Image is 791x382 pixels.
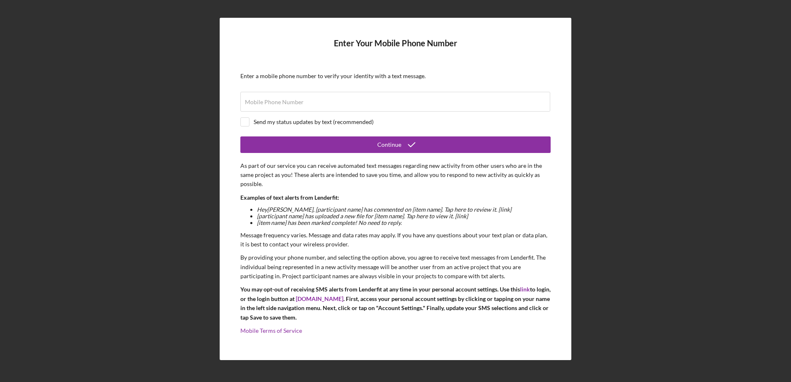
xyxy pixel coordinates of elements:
h4: Enter Your Mobile Phone Number [240,38,551,60]
div: Enter a mobile phone number to verify your identity with a text message. [240,73,551,79]
p: Message frequency varies. Message and data rates may apply. If you have any questions about your ... [240,231,551,249]
div: Send my status updates by text (recommended) [254,119,374,125]
li: [item name] has been marked complete! No need to reply. [257,220,551,226]
li: Hey [PERSON_NAME] , [participant name] has commented on [item name]. Tap here to review it. [link] [257,206,551,213]
label: Mobile Phone Number [245,99,304,105]
a: link [520,286,530,293]
div: Continue [377,136,401,153]
li: [participant name] has uploaded a new file for [item name]. Tap here to view it. [link] [257,213,551,220]
p: You may opt-out of receiving SMS alerts from Lenderfit at any time in your personal account setti... [240,285,551,322]
a: [DOMAIN_NAME] [296,295,343,302]
p: As part of our service you can receive automated text messages regarding new activity from other ... [240,161,551,189]
p: Examples of text alerts from Lenderfit: [240,193,551,202]
button: Continue [240,136,551,153]
a: Mobile Terms of Service [240,327,302,334]
p: By providing your phone number, and selecting the option above, you agree to receive text message... [240,253,551,281]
